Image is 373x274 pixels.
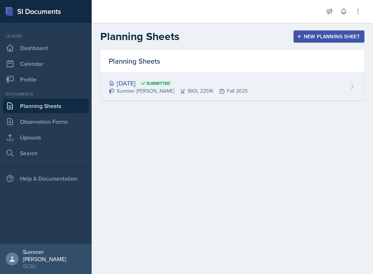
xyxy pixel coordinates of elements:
[100,50,364,73] div: Planning Sheets
[3,57,89,71] a: Calendar
[100,73,364,101] a: [DATE] Submitted Summer [PERSON_NAME]BIOL 2251KFall 2025
[3,33,89,39] div: Leader
[109,87,248,95] div: Summer [PERSON_NAME] BIOL 2251K Fall 2025
[3,91,89,97] div: Documents
[3,171,89,186] div: Help & Documentation
[146,80,170,86] span: Submitted
[109,78,248,88] div: [DATE]
[3,114,89,129] a: Observation Forms
[23,263,86,270] div: GCSU
[100,30,179,43] h2: Planning Sheets
[294,30,364,43] button: New Planning Sheet
[3,99,89,113] a: Planning Sheets
[298,34,360,39] div: New Planning Sheet
[23,248,86,263] div: Summer [PERSON_NAME]
[3,72,89,87] a: Profile
[3,41,89,55] a: Dashboard
[3,146,89,160] a: Search
[3,130,89,145] a: Uploads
